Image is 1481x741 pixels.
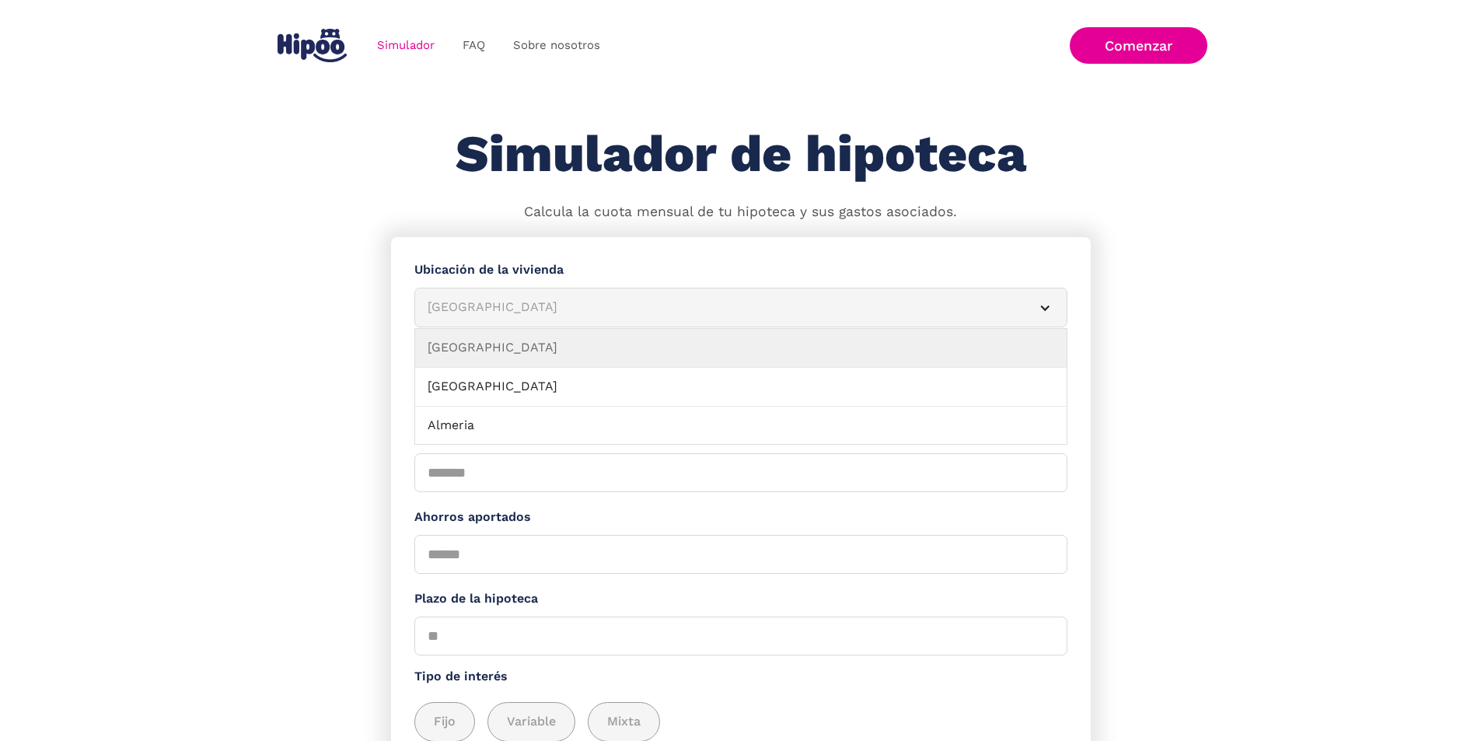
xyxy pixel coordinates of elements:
a: [GEOGRAPHIC_DATA] [415,368,1067,407]
span: Variable [507,712,556,732]
span: Fijo [434,712,456,732]
p: Calcula la cuota mensual de tu hipoteca y sus gastos asociados. [524,202,957,222]
nav: [GEOGRAPHIC_DATA] [414,328,1067,445]
a: Comenzar [1070,27,1207,64]
a: [GEOGRAPHIC_DATA] [415,329,1067,368]
a: FAQ [449,30,499,61]
label: Ubicación de la vivienda [414,260,1067,280]
label: Tipo de interés [414,667,1067,687]
div: [GEOGRAPHIC_DATA] [428,298,1017,317]
label: Plazo de la hipoteca [414,589,1067,609]
article: [GEOGRAPHIC_DATA] [414,288,1067,327]
a: Almeria [415,407,1067,446]
a: Sobre nosotros [499,30,614,61]
a: Simulador [363,30,449,61]
label: Ahorros aportados [414,508,1067,527]
span: Mixta [607,712,641,732]
a: home [274,23,351,68]
h1: Simulador de hipoteca [456,126,1026,183]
